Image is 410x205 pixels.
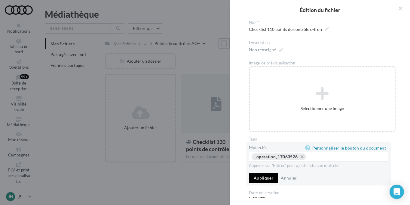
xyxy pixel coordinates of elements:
[249,190,295,196] div: Date de création
[250,105,395,111] div: Sélectionner une image
[239,7,400,13] h2: Édition du fichier
[256,154,298,159] div: operation_17063526
[249,61,396,66] div: Image de prévisualisation
[305,144,388,152] a: Personnaliser le bouton du document
[249,145,267,150] label: Mots-clés
[249,163,388,168] div: Appuyer sur 'Entrée' pour ajouter chaque mot-clé
[278,174,299,182] button: Annuler
[249,25,329,34] span: Checklist 110 points de contrôle e-tron
[390,185,404,199] div: Open Intercom Messenger
[249,137,396,142] div: Tags
[249,46,283,54] span: Non renseigné
[249,173,278,183] button: Appliquer
[249,190,299,202] div: le [DATE]
[249,40,396,46] div: Description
